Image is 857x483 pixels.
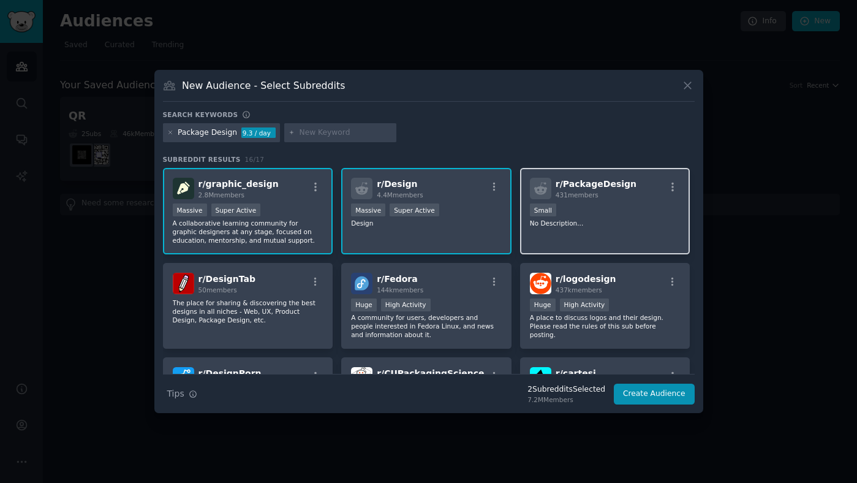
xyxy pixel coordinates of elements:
[351,313,502,339] p: A community for users, developers and people interested in Fedora Linux, and news and information...
[530,299,556,311] div: Huge
[527,384,605,395] div: 2 Subreddit s Selected
[198,191,245,199] span: 2.8M members
[163,383,202,405] button: Tips
[556,286,602,294] span: 437k members
[556,368,596,378] span: r/ cartesi
[351,273,372,294] img: Fedora
[198,368,262,378] span: r/ DesignPorn
[173,299,323,324] p: The place for sharing & discovering the best designs in all niches - Web, UX, Product Design, Pac...
[556,179,636,189] span: r/ PackageDesign
[390,203,439,216] div: Super Active
[163,155,241,164] span: Subreddit Results
[351,367,372,389] img: CUPackagingScience
[377,274,418,284] span: r/ Fedora
[377,368,484,378] span: r/ CUPackagingScience
[530,203,556,216] div: Small
[527,395,605,404] div: 7.2M Members
[173,178,194,199] img: graphic_design
[178,127,237,139] div: Package Design
[351,299,377,311] div: Huge
[163,110,238,119] h3: Search keywords
[351,219,502,227] p: Design
[530,219,681,227] p: No Description...
[614,384,695,405] button: Create Audience
[182,79,345,92] h3: New Audience - Select Subreddits
[173,367,194,389] img: DesignPorn
[198,179,279,189] span: r/ graphic_design
[377,191,423,199] span: 4.4M members
[173,203,207,216] div: Massive
[381,299,431,311] div: High Activity
[530,313,681,339] p: A place to discuss logos and their design. Please read the rules of this sub before posting.
[241,127,276,139] div: 9.3 / day
[211,203,261,216] div: Super Active
[173,273,194,294] img: DesignTab
[198,274,255,284] span: r/ DesignTab
[167,387,184,400] span: Tips
[530,367,551,389] img: cartesi
[351,203,385,216] div: Massive
[377,286,423,294] span: 144k members
[377,179,417,189] span: r/ Design
[299,127,392,139] input: New Keyword
[556,274,616,284] span: r/ logodesign
[198,286,237,294] span: 50 members
[173,219,323,245] p: A collaborative learning community for graphic designers at any stage, focused on education, ment...
[556,191,598,199] span: 431 members
[245,156,265,163] span: 16 / 17
[530,273,551,294] img: logodesign
[560,299,610,311] div: High Activity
